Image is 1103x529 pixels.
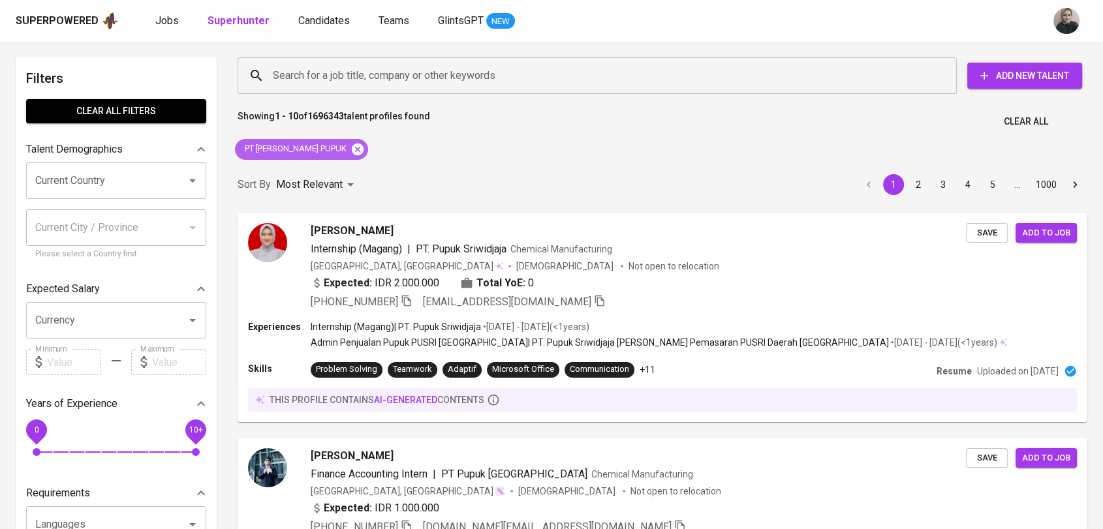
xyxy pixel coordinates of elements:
[311,468,427,480] span: Finance Accounting Intern
[937,365,972,378] p: Resume
[311,223,394,239] span: [PERSON_NAME]
[476,275,525,291] b: Total YoE:
[630,485,721,498] p: Not open to relocation
[324,500,372,516] b: Expected:
[26,68,206,89] h6: Filters
[276,177,343,192] p: Most Relevant
[35,248,197,261] p: Please select a Country first
[311,448,394,464] span: [PERSON_NAME]
[235,143,354,155] span: PT [PERSON_NAME] PUPUK
[407,241,411,257] span: |
[311,260,503,273] div: [GEOGRAPHIC_DATA], [GEOGRAPHIC_DATA]
[1022,451,1070,466] span: Add to job
[492,363,554,376] div: Microsoft Office
[528,275,534,291] span: 0
[26,136,206,162] div: Talent Demographics
[883,174,904,195] button: page 1
[1064,174,1085,195] button: Go to next page
[101,11,119,31] img: app logo
[238,213,1087,422] a: [PERSON_NAME]Internship (Magang)|PT. Pupuk SriwidjajaChemical Manufacturing[GEOGRAPHIC_DATA], [GE...
[298,14,350,27] span: Candidates
[966,223,1008,243] button: Save
[977,365,1059,378] p: Uploaded on [DATE]
[1004,113,1048,130] span: Clear All
[155,13,181,29] a: Jobs
[26,276,206,302] div: Expected Salary
[26,480,206,506] div: Requirements
[316,363,377,376] div: Problem Solving
[26,391,206,417] div: Years of Experience
[374,395,437,405] span: AI-generated
[570,363,629,376] div: Communication
[1022,226,1070,241] span: Add to job
[275,111,298,121] b: 1 - 10
[441,468,587,480] span: PT Pupuk [GEOGRAPHIC_DATA]
[856,174,1087,195] nav: pagination navigation
[208,13,272,29] a: Superhunter
[183,311,202,329] button: Open
[481,320,589,333] p: • [DATE] - [DATE] ( <1 years )
[438,13,515,29] a: GlintsGPT NEW
[238,110,430,134] p: Showing of talent profiles found
[423,295,591,308] span: [EMAIL_ADDRESS][DOMAIN_NAME]
[155,14,179,27] span: Jobs
[433,466,436,482] span: |
[311,275,439,291] div: IDR 2.000.000
[982,174,1003,195] button: Go to page 5
[298,13,352,29] a: Candidates
[276,173,358,197] div: Most Relevant
[311,500,439,516] div: IDR 1.000.000
[26,485,90,501] p: Requirements
[189,425,202,434] span: 10+
[972,226,1001,241] span: Save
[183,172,202,190] button: Open
[379,14,409,27] span: Teams
[957,174,978,195] button: Go to page 4
[26,281,100,297] p: Expected Salary
[999,110,1053,134] button: Clear All
[516,260,615,273] span: [DEMOGRAPHIC_DATA]
[270,393,484,406] p: this profile contains contents
[311,485,505,498] div: [GEOGRAPHIC_DATA], [GEOGRAPHIC_DATA]
[629,260,719,273] p: Not open to relocation
[16,11,119,31] a: Superpoweredapp logo
[248,448,287,487] img: ca9ca165861a044fdb9dec7dc33b61b4.jpg
[889,336,997,349] p: • [DATE] - [DATE] ( <1 years )
[978,68,1072,84] span: Add New Talent
[311,243,402,255] span: Internship (Magang)
[248,362,311,375] p: Skills
[640,363,655,376] p: +11
[933,174,954,195] button: Go to page 3
[324,275,372,291] b: Expected:
[26,142,123,157] p: Talent Demographics
[1053,8,1080,34] img: rani.kulsum@glints.com
[235,139,368,160] div: PT [PERSON_NAME] PUPUK
[966,448,1008,468] button: Save
[26,99,206,123] button: Clear All filters
[37,103,196,119] span: Clear All filters
[311,336,889,349] p: Admin Penjualan Pupuk PUSRI [GEOGRAPHIC_DATA] | PT. Pupuk Sriwidjaja [PERSON_NAME] Pemasaran PUSR...
[416,243,506,255] span: PT. Pupuk Sriwidjaja
[438,14,484,27] span: GlintsGPT
[1016,448,1077,468] button: Add to job
[518,485,617,498] span: [DEMOGRAPHIC_DATA]
[591,469,693,479] span: Chemical Manufacturing
[307,111,344,121] b: 1696343
[248,223,287,262] img: dc0045d4b4bcc645f962faaddc0661cb.jpg
[393,363,432,376] div: Teamwork
[26,396,117,412] p: Years of Experience
[495,486,505,496] img: magic_wand.svg
[908,174,929,195] button: Go to page 2
[1032,174,1061,195] button: Go to page 1000
[510,244,612,254] span: Chemical Manufacturing
[379,13,412,29] a: Teams
[448,363,476,376] div: Adaptif
[208,14,270,27] b: Superhunter
[16,14,99,29] div: Superpowered
[47,349,101,375] input: Value
[34,425,39,434] span: 0
[152,349,206,375] input: Value
[248,320,311,333] p: Experiences
[311,295,398,308] span: [PHONE_NUMBER]
[486,15,515,28] span: NEW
